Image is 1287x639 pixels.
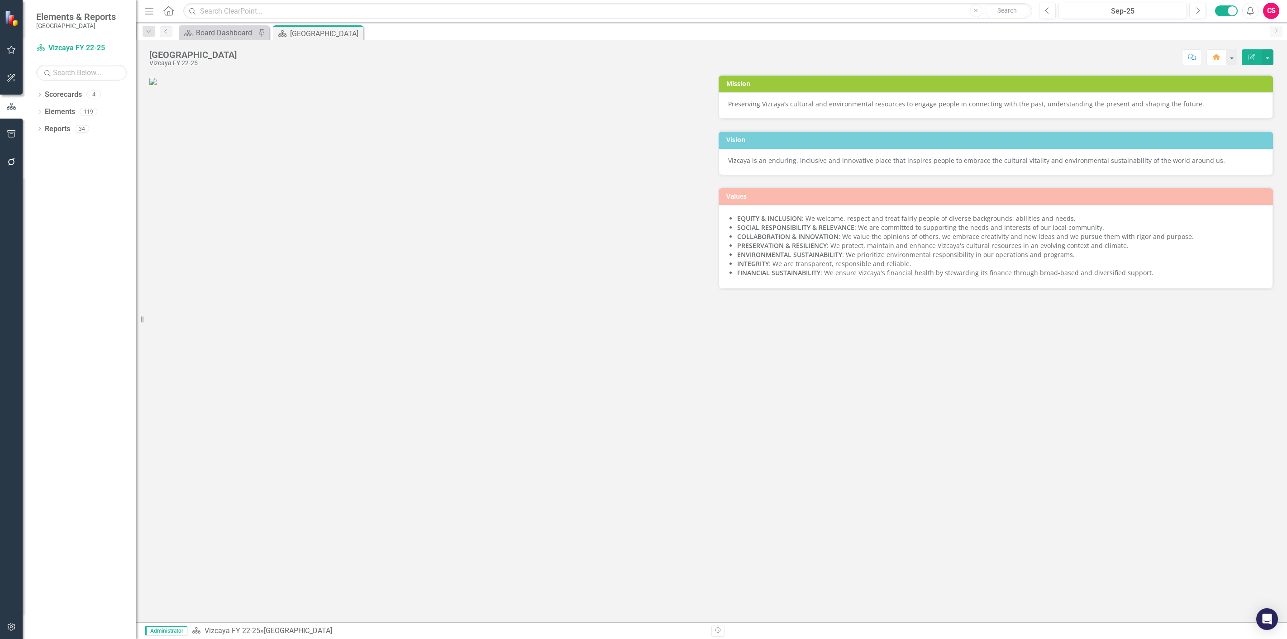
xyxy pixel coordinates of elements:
[737,214,802,223] strong: EQUITY & INCLUSION
[1058,3,1187,19] button: Sep-25
[192,626,705,636] div: »
[737,268,1263,277] li: : We ensure Vizcaya's financial health by stewarding its finance through broad-based and diversif...
[726,193,1268,200] h3: Values
[997,7,1017,14] span: Search
[737,268,820,277] strong: FINANCIAL SUSTAINABILITY
[45,90,82,100] a: Scorecards
[75,125,89,133] div: 34
[1256,608,1278,630] div: Open Intercom Messenger
[737,214,1263,223] li: : We welcome, respect and treat fairly people of diverse backgrounds, abilities and needs.
[149,50,237,60] div: [GEOGRAPHIC_DATA]
[737,223,854,232] strong: SOCIAL RESPONSIBILITY & RELEVANCE
[737,259,769,268] strong: INTEGRITY
[145,626,187,635] span: Administrator
[985,5,1030,17] button: Search
[36,22,116,29] small: [GEOGRAPHIC_DATA]
[86,91,101,99] div: 4
[5,10,20,26] img: ClearPoint Strategy
[36,43,127,53] a: Vizcaya FY 22-25
[737,241,1263,250] li: : We protect, maintain and enhance Vizcaya's cultural resources in an evolving context and climate.
[205,626,260,635] a: Vizcaya FY 22-25
[737,241,827,250] strong: PRESERVATION & RESILIENCY
[196,27,256,38] div: Board Dashboard
[728,156,1263,165] div: Vizcaya is an enduring, inclusive and innovative place that inspires people to embrace the cultur...
[45,124,70,134] a: Reports
[737,250,842,259] strong: ENVIRONMENTAL SUSTAINABILITY
[737,259,1263,268] li: : We are transparent, responsible and reliable.
[290,28,361,39] div: [GEOGRAPHIC_DATA]
[36,65,127,81] input: Search Below...
[181,27,256,38] a: Board Dashboard
[726,136,1268,143] h3: Vision
[183,3,1032,19] input: Search ClearPoint...
[728,100,1263,109] div: Preserving Vizcaya’s cultural and environmental resources to engage people in connecting with the...
[45,107,75,117] a: Elements
[737,232,839,241] strong: COLLABORATION & INNOVATION
[80,108,97,116] div: 119
[149,60,237,67] div: Vizcaya FY 22-25
[149,78,157,85] img: VIZ_LOGO_2955_RGB.jpg
[264,626,332,635] div: [GEOGRAPHIC_DATA]
[1263,3,1279,19] button: CS
[1062,6,1184,17] div: Sep-25
[737,250,1263,259] li: : We prioritize environmental responsibility in our operations and programs.
[36,11,116,22] span: Elements & Reports
[726,80,1268,87] h3: Mission
[737,223,1263,232] li: : We are committed to supporting the needs and interests of our local community.
[737,232,1263,241] li: : We value the opinions of others, we embrace creativity and new ideas and we pursue them with ri...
